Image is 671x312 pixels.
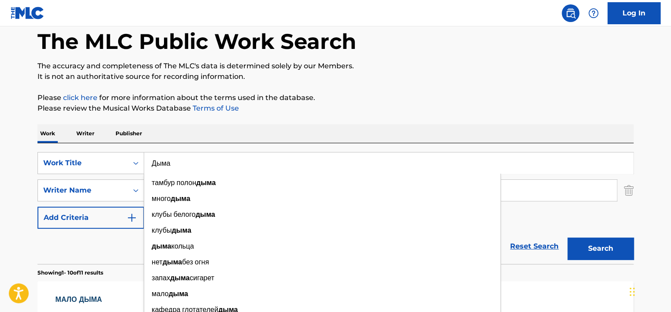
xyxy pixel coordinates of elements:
[113,124,145,143] p: Publisher
[191,104,239,112] a: Terms of Use
[56,294,132,305] div: МАЛО ДЫМА
[608,2,660,24] a: Log In
[624,179,634,201] img: Delete Criterion
[196,178,216,187] strong: дыма
[585,4,602,22] div: Help
[37,93,634,103] p: Please for more information about the terms used in the database.
[43,185,123,196] div: Writer Name
[37,103,634,114] p: Please review the Musical Works Database
[37,28,356,55] h1: The MLC Public Work Search
[43,158,123,168] div: Work Title
[152,274,170,282] span: запах
[182,258,209,266] span: без огня
[168,290,188,298] strong: дыма
[588,8,599,19] img: help
[152,178,196,187] span: тамбур полон
[127,212,137,223] img: 9d2ae6d4665cec9f34b9.svg
[152,226,171,234] span: клубы
[171,226,191,234] strong: дыма
[190,274,214,282] span: сигарет
[567,238,634,260] button: Search
[37,152,634,264] form: Search Form
[163,258,182,266] strong: дыма
[627,270,671,312] div: চ্যাট উইজেট
[170,274,190,282] strong: дыма
[152,242,171,250] strong: дыма
[171,194,190,203] strong: дыма
[152,194,171,203] span: много
[152,258,163,266] span: нет
[37,207,144,229] button: Add Criteria
[562,4,579,22] a: Public Search
[152,210,196,219] span: клубы белого
[630,279,635,305] div: টেনে আনুন
[37,124,58,143] p: Work
[37,61,634,71] p: The accuracy and completeness of The MLC's data is determined solely by our Members.
[627,270,671,312] iframe: Chat Widget
[37,71,634,82] p: It is not an authoritative source for recording information.
[506,237,563,256] a: Reset Search
[565,8,576,19] img: search
[152,290,168,298] span: мало
[11,7,45,19] img: MLC Logo
[196,210,215,219] strong: дыма
[63,93,97,102] a: click here
[171,242,194,250] span: кольца
[74,124,97,143] p: Writer
[37,269,103,277] p: Showing 1 - 10 of 11 results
